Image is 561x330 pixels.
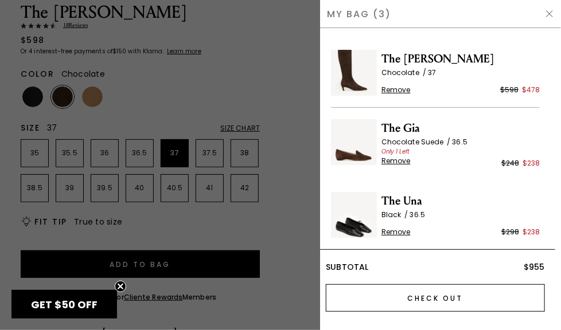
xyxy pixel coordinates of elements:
span: The [PERSON_NAME] [381,50,540,68]
button: Close teaser [115,281,126,292]
div: GET $50 OFFClose teaser [11,290,117,319]
span: Chocolate [381,68,428,77]
img: The Una [331,192,377,238]
span: Remove [381,156,411,166]
div: $238 [523,158,540,169]
img: Hide Drawer [545,9,554,18]
span: Subtotal [326,261,369,273]
span: The Una [381,192,540,210]
div: $598 [500,84,519,96]
span: Only 1 Left [381,147,410,156]
div: $248 [501,158,519,169]
input: Check Out [326,284,545,312]
span: Black [381,210,410,219]
span: GET $50 OFF [31,297,98,312]
span: 37 [428,68,436,77]
span: Chocolate Suede [381,137,453,147]
span: 36.5 [410,210,425,219]
span: Remove [381,85,411,95]
span: The Gia [381,119,540,137]
div: $238 [523,226,540,238]
div: $298 [501,226,519,238]
span: Remove [381,227,411,237]
img: The Gia [331,119,377,165]
img: The Tina [331,50,377,96]
span: $955 [524,261,545,273]
div: $478 [522,84,540,96]
span: 36.5 [453,137,467,147]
